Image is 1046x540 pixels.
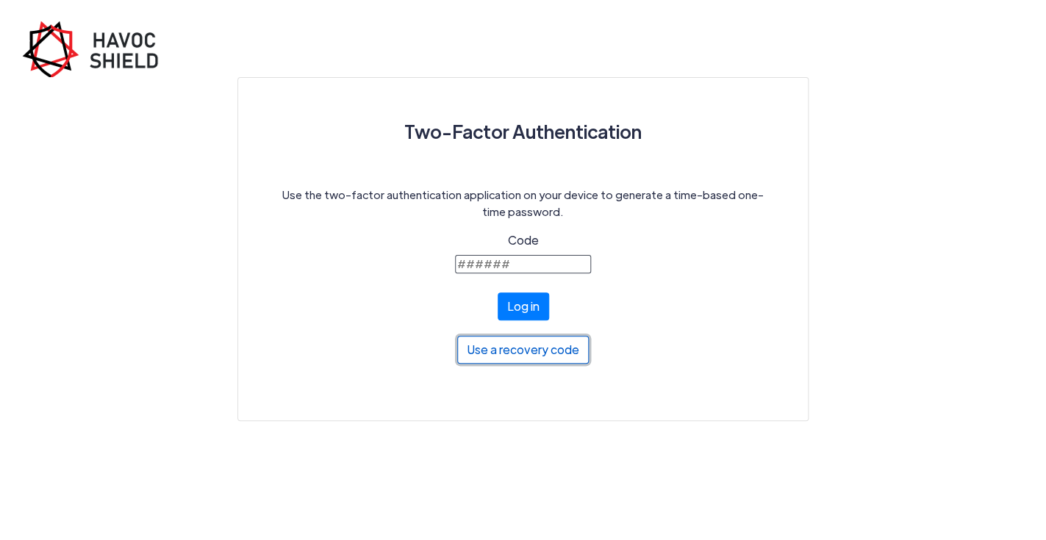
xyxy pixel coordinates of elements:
img: havoc-shield-register-logo.png [22,21,169,77]
span: Code [508,232,539,248]
button: Use a recovery code [457,336,589,364]
p: Use the two-factor authentication application on your device to generate a time-based one-time pa... [273,187,773,220]
iframe: Chat Widget [794,381,1046,540]
input: ###### [455,255,591,273]
button: Log in [498,292,549,320]
h3: Two-Factor Authentication [273,113,773,150]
